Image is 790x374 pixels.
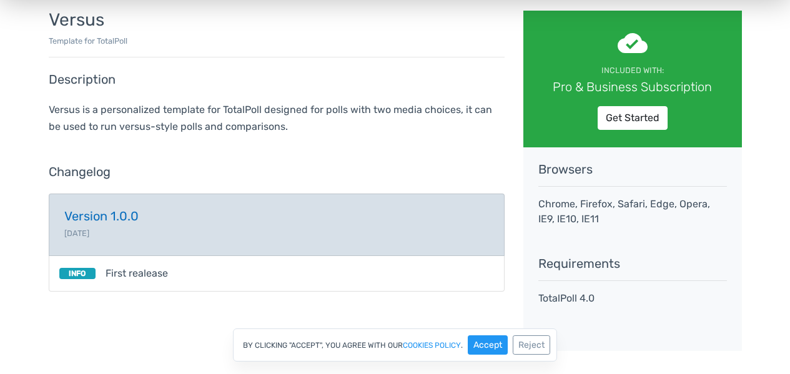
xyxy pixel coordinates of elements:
a: Version 1.0.0 [DATE] [49,194,505,256]
button: Reject [513,335,550,355]
h5: Changelog [49,165,505,179]
h5: Requirements [538,257,727,270]
small: [DATE] [64,229,89,238]
a: cookies policy [403,342,461,349]
div: Pro & Business Subscription [541,77,724,96]
h5: Browsers [538,162,727,176]
p: Chrome, Firefox, Safari, Edge, Opera, IE9, IE10, IE11 [538,197,727,227]
small: Included with: [601,66,664,75]
span: cloud_done [618,28,648,58]
h3: Versus [49,11,505,30]
h5: Version 1.0.0 [64,209,489,223]
span: First realease [106,266,168,281]
p: TotalPoll 4.0 [538,291,727,306]
small: INFO [59,268,96,279]
p: Template for TotalPoll [49,35,505,47]
button: Accept [468,335,508,355]
div: By clicking "Accept", you agree with our . [233,328,557,362]
a: Get Started [598,106,668,130]
p: Versus is a personalized template for TotalPoll designed for polls with two media choices, it can... [49,101,505,135]
h5: Description [49,72,505,86]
